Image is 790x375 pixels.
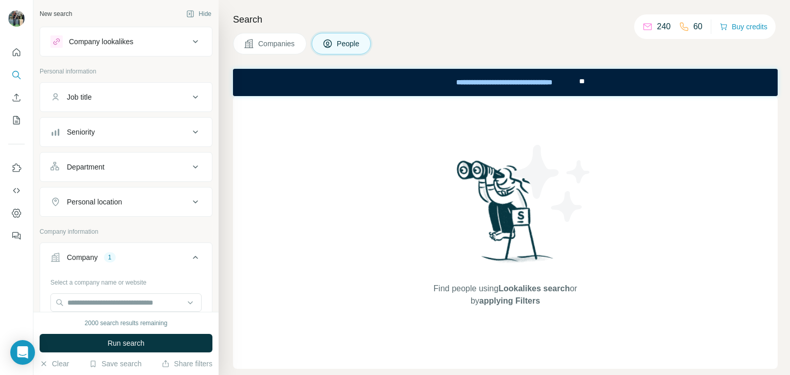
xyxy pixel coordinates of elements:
[50,274,202,287] div: Select a company name or website
[40,85,212,109] button: Job title
[498,284,570,293] span: Lookalikes search
[85,318,168,328] div: 2000 search results remaining
[40,359,69,369] button: Clear
[8,88,25,107] button: Enrich CSV
[8,66,25,84] button: Search
[69,36,133,47] div: Company lookalikes
[67,197,122,207] div: Personal location
[452,158,559,272] img: Surfe Illustration - Woman searching with binoculars
[40,334,212,352] button: Run search
[40,9,72,18] div: New search
[40,120,212,144] button: Seniority
[40,155,212,179] button: Department
[657,21,671,33] p: 240
[8,159,25,177] button: Use Surfe on LinkedIn
[67,162,104,172] div: Department
[337,39,361,49] span: People
[10,340,35,365] div: Open Intercom Messenger
[40,190,212,214] button: Personal location
[67,252,98,262] div: Company
[693,21,703,33] p: 60
[720,20,767,34] button: Buy credits
[423,283,587,307] span: Find people using or by
[8,10,25,27] img: Avatar
[67,127,95,137] div: Seniority
[8,43,25,62] button: Quick start
[506,137,598,230] img: Surfe Illustration - Stars
[40,67,212,76] p: Personal information
[104,253,116,262] div: 1
[40,29,212,54] button: Company lookalikes
[179,6,219,22] button: Hide
[67,92,92,102] div: Job title
[107,338,145,348] span: Run search
[89,359,141,369] button: Save search
[233,69,778,96] iframe: Banner
[8,204,25,222] button: Dashboard
[8,227,25,245] button: Feedback
[233,12,778,27] h4: Search
[8,181,25,200] button: Use Surfe API
[40,245,212,274] button: Company1
[40,227,212,236] p: Company information
[258,39,296,49] span: Companies
[161,359,212,369] button: Share filters
[8,111,25,129] button: My lists
[479,296,540,305] span: applying Filters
